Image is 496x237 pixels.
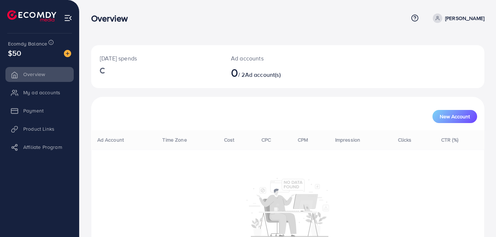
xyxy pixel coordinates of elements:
span: Ad account(s) [245,71,281,79]
h2: / 2 [231,66,312,79]
span: Ecomdy Balance [8,40,47,47]
img: logo [7,10,56,21]
span: $50 [8,48,21,58]
span: 0 [231,64,238,81]
span: New Account [440,114,470,119]
p: Ad accounts [231,54,312,63]
img: menu [64,14,72,22]
button: New Account [432,110,477,123]
p: [PERSON_NAME] [445,14,484,23]
p: [DATE] spends [100,54,214,63]
a: [PERSON_NAME] [430,13,484,23]
h3: Overview [91,13,134,24]
img: image [64,50,71,57]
